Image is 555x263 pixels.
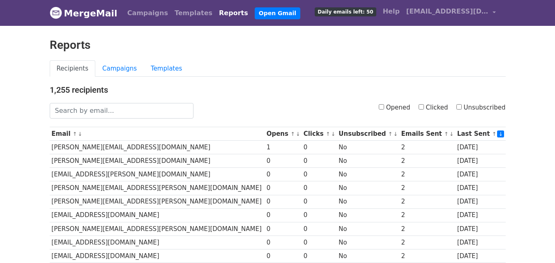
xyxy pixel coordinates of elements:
a: Campaigns [95,60,144,77]
a: ↑ [73,131,77,137]
td: [DATE] [455,154,506,168]
a: Templates [171,5,216,21]
a: ↑ [290,131,295,137]
td: [DATE] [455,168,506,181]
td: 2 [399,222,455,236]
a: [EMAIL_ADDRESS][DOMAIN_NAME] [403,3,499,23]
a: ↓ [78,131,83,137]
td: 0 [302,249,337,263]
td: No [337,181,399,195]
td: 0 [302,208,337,222]
span: Daily emails left: 50 [315,7,376,16]
a: ↓ [331,131,336,137]
td: 0 [302,236,337,249]
a: ↑ [444,131,449,137]
a: Templates [144,60,189,77]
td: [DATE] [455,208,506,222]
th: Unsubscribed [337,127,399,141]
td: [DATE] [455,141,506,154]
td: [DATE] [455,236,506,249]
td: 1 [265,141,302,154]
td: No [337,141,399,154]
input: Clicked [419,104,424,110]
a: MergeMail [50,5,117,22]
td: [PERSON_NAME][EMAIL_ADDRESS][PERSON_NAME][DOMAIN_NAME] [50,195,265,208]
td: 2 [399,168,455,181]
td: 2 [399,195,455,208]
td: 2 [399,154,455,168]
td: No [337,208,399,222]
td: 2 [399,249,455,263]
td: [PERSON_NAME][EMAIL_ADDRESS][PERSON_NAME][DOMAIN_NAME] [50,181,265,195]
td: [PERSON_NAME][EMAIL_ADDRESS][DOMAIN_NAME] [50,141,265,154]
td: [EMAIL_ADDRESS][DOMAIN_NAME] [50,208,265,222]
a: Daily emails left: 50 [311,3,379,20]
td: 0 [302,168,337,181]
td: No [337,195,399,208]
td: 0 [302,195,337,208]
label: Opened [379,103,410,112]
td: 2 [399,141,455,154]
th: Opens [265,127,302,141]
td: [PERSON_NAME][EMAIL_ADDRESS][DOMAIN_NAME] [50,154,265,168]
td: [EMAIL_ADDRESS][DOMAIN_NAME] [50,236,265,249]
a: ↓ [296,131,300,137]
input: Opened [379,104,384,110]
td: 0 [265,208,302,222]
td: 0 [265,195,302,208]
td: 0 [265,236,302,249]
td: 2 [399,181,455,195]
td: 0 [265,249,302,263]
td: 2 [399,208,455,222]
td: [DATE] [455,222,506,236]
td: No [337,154,399,168]
td: 0 [302,181,337,195]
a: Campaigns [124,5,171,21]
a: Open Gmail [255,7,300,19]
td: 0 [265,154,302,168]
td: 2 [399,236,455,249]
td: 0 [265,222,302,236]
a: ↑ [326,131,330,137]
td: [DATE] [455,181,506,195]
input: Search by email... [50,103,193,119]
a: ↓ [394,131,398,137]
td: 0 [302,154,337,168]
th: Emails Sent [399,127,455,141]
th: Last Sent [455,127,506,141]
h2: Reports [50,38,506,52]
td: 0 [302,141,337,154]
img: MergeMail logo [50,7,62,19]
a: Recipients [50,60,96,77]
th: Clicks [302,127,337,141]
td: [PERSON_NAME][EMAIL_ADDRESS][PERSON_NAME][DOMAIN_NAME] [50,222,265,236]
label: Unsubscribed [456,103,506,112]
span: [EMAIL_ADDRESS][DOMAIN_NAME] [406,7,488,16]
td: [EMAIL_ADDRESS][PERSON_NAME][DOMAIN_NAME] [50,168,265,181]
h4: 1,255 recipients [50,85,506,95]
a: ↑ [388,131,393,137]
a: ↑ [492,131,497,137]
a: Help [380,3,403,20]
td: [DATE] [455,195,506,208]
td: No [337,168,399,181]
td: 0 [265,168,302,181]
td: 0 [265,181,302,195]
td: No [337,222,399,236]
td: No [337,249,399,263]
a: ↓ [449,131,454,137]
td: [DATE] [455,249,506,263]
input: Unsubscribed [456,104,462,110]
a: Reports [216,5,251,21]
td: No [337,236,399,249]
td: 0 [302,222,337,236]
a: ↓ [497,130,504,137]
td: [EMAIL_ADDRESS][DOMAIN_NAME] [50,249,265,263]
th: Email [50,127,265,141]
label: Clicked [419,103,448,112]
